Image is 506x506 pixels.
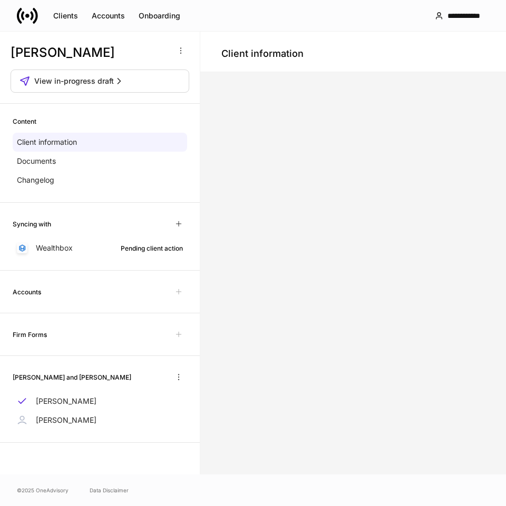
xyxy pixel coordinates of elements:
a: Client information [13,133,187,152]
p: Documents [17,156,56,166]
h6: Content [13,116,36,126]
h6: Syncing with [13,219,51,229]
h6: Firm Forms [13,330,47,340]
span: View in-progress draft [34,76,114,86]
button: Onboarding [132,7,187,24]
div: Accounts [92,11,125,21]
h4: Client information [221,47,304,60]
p: Wealthbox [36,243,73,253]
a: [PERSON_NAME] [13,411,187,430]
span: © 2025 OneAdvisory [17,486,69,494]
p: Changelog [17,175,54,185]
a: Changelog [13,171,187,190]
h6: Accounts [13,287,41,297]
a: Data Disclaimer [90,486,129,494]
div: Pending client action [121,243,183,253]
h6: [PERSON_NAME] and [PERSON_NAME] [13,372,131,382]
h3: [PERSON_NAME] [11,44,168,61]
div: Clients [53,11,78,21]
button: View in-progress draft [11,70,189,93]
span: Unavailable with outstanding requests for information [170,283,187,300]
a: WealthboxPending client action [13,239,187,257]
p: [PERSON_NAME] [36,396,96,406]
div: Onboarding [139,11,180,21]
p: Client information [17,137,77,147]
button: Clients [46,7,85,24]
p: [PERSON_NAME] [36,415,96,425]
button: Accounts [85,7,132,24]
a: [PERSON_NAME] [13,392,187,411]
a: Documents [13,152,187,171]
span: Unavailable with outstanding requests for information [170,326,187,343]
